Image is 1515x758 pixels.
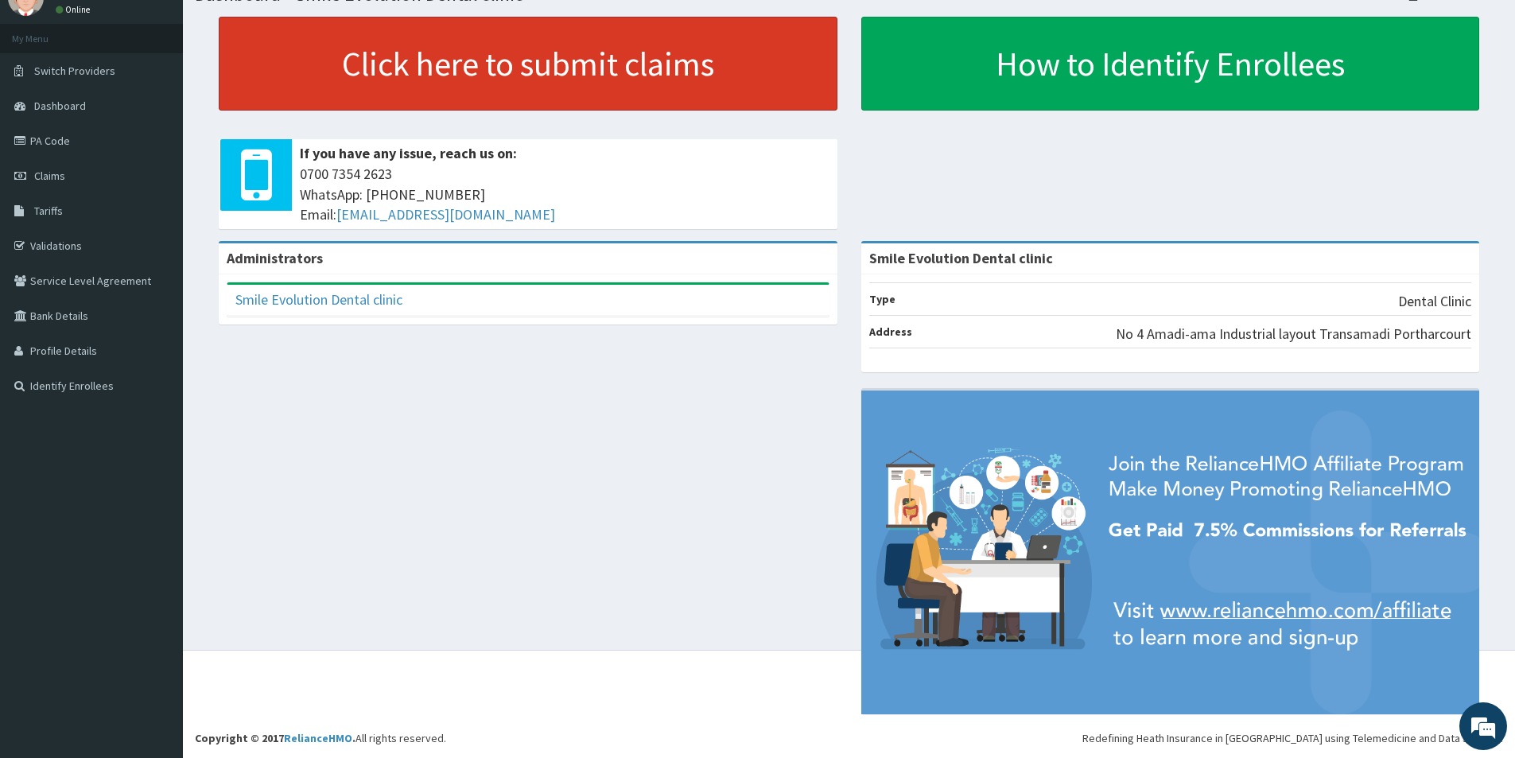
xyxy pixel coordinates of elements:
a: [EMAIL_ADDRESS][DOMAIN_NAME] [336,205,555,224]
img: provider-team-banner.png [861,391,1480,714]
strong: Smile Evolution Dental clinic [869,249,1053,267]
a: How to Identify Enrollees [861,17,1480,111]
span: Tariffs [34,204,63,218]
a: Smile Evolution Dental clinic [235,290,402,309]
strong: Copyright © 2017 . [195,731,355,745]
b: Administrators [227,249,323,267]
footer: All rights reserved. [183,650,1515,758]
div: Minimize live chat window [261,8,299,46]
img: d_794563401_company_1708531726252_794563401 [29,80,64,119]
b: Address [869,325,912,339]
div: Redefining Heath Insurance in [GEOGRAPHIC_DATA] using Telemedicine and Data Science! [1082,730,1503,746]
span: Dashboard [34,99,86,113]
textarea: Type your message and hit 'Enter' [8,434,303,490]
a: RelianceHMO [284,731,352,745]
a: Online [56,4,94,15]
b: If you have any issue, reach us on: [300,144,517,162]
span: Switch Providers [34,64,115,78]
b: Type [869,292,895,306]
span: Claims [34,169,65,183]
a: Click here to submit claims [219,17,837,111]
span: We're online! [92,200,219,361]
p: Dental Clinic [1398,291,1471,312]
p: No 4 Amadi-ama Industrial layout Transamadi Portharcourt [1116,324,1471,344]
div: Chat with us now [83,89,267,110]
span: 0700 7354 2623 WhatsApp: [PHONE_NUMBER] Email: [300,164,829,225]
